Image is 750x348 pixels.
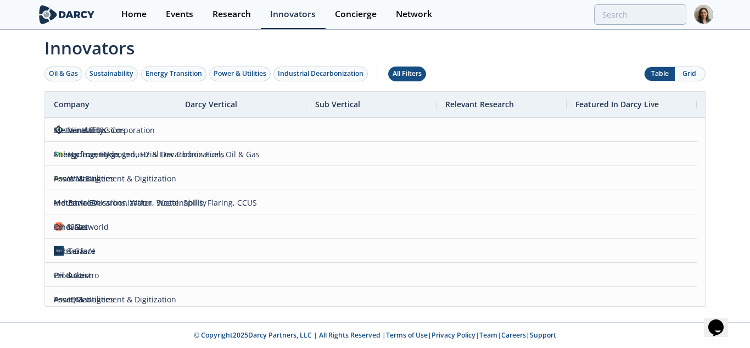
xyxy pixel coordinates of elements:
[704,304,739,337] iframe: chat widget
[49,69,78,79] div: Oil & Gas
[388,67,426,81] button: All Filters
[54,239,57,263] div: -
[54,288,57,311] div: -
[575,99,659,109] span: Featured In Darcy Live
[54,142,225,166] div: Subsurface, Hydrogen, H2 & Low Carbon Fuels
[37,5,97,24] img: logo-wide.svg
[209,67,271,81] button: Power & Utilities
[315,99,360,109] span: Sub Vertical
[386,330,428,340] a: Terms of Use
[145,69,202,79] div: Energy Transition
[54,167,57,190] div: -
[594,4,686,25] input: Advanced Search
[54,118,57,142] div: -
[85,67,138,81] button: Sustainability
[121,10,147,19] div: Home
[54,215,89,239] div: Innovator
[185,99,237,109] span: Darcy Vertical
[445,99,514,109] span: Relevant Research
[54,215,57,239] div: -
[270,10,316,19] div: Innovators
[54,191,57,214] div: -
[44,67,82,81] button: Oil & Gas
[675,67,705,81] button: Grid
[141,67,206,81] button: Energy Transition
[54,99,89,109] span: Company
[214,69,266,79] div: Power & Utilities
[166,10,193,19] div: Events
[396,10,432,19] div: Network
[432,330,475,340] a: Privacy Policy
[54,239,96,263] div: Subsurface
[335,10,377,19] div: Concierge
[273,67,368,81] button: Industrial Decarbonization
[501,330,526,340] a: Careers
[530,330,556,340] a: Support
[54,288,176,311] div: Asset Management & Digitization
[54,263,57,287] div: -
[54,263,94,287] div: Production
[54,167,176,190] div: Asset Management & Digitization
[212,10,251,19] div: Research
[393,69,422,79] div: All Filters
[54,191,257,214] div: Methane Emissions, Water, Waste, Spills, Flaring, CCUS
[54,118,126,142] div: Methane Emissions
[479,330,497,340] a: Team
[37,31,713,60] span: Innovators
[54,142,57,166] div: -
[39,330,711,340] p: © Copyright 2025 Darcy Partners, LLC | All Rights Reserved | | | | |
[278,69,363,79] div: Industrial Decarbonization
[645,67,675,81] button: Table
[89,69,133,79] div: Sustainability
[694,5,713,24] img: Profile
